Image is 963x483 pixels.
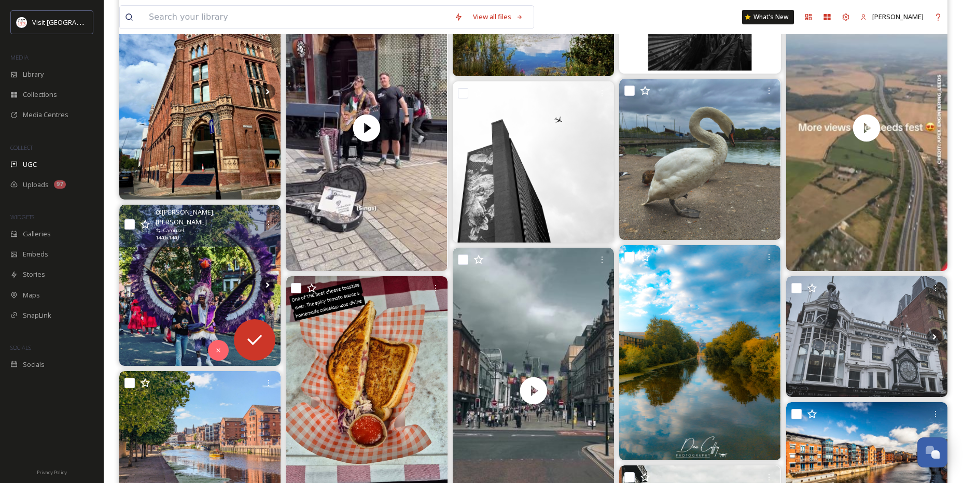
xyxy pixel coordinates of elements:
div: 97 [54,180,66,189]
a: Privacy Policy [37,465,67,478]
img: Leeds West Indian Carnival and Sunshine #carnival #carnivaltime #leedswestindiancarnival #sunnyda... [119,205,281,366]
img: download%20(3).png [17,17,27,27]
span: @ [PERSON_NAME].[PERSON_NAME] [156,207,259,227]
a: [PERSON_NAME] [855,7,929,27]
span: 1440 x 1440 [156,234,179,241]
img: Flying up the River Aire, gliding past Pig Love with Leeds city centre on the horizon 🌿✨ #droneviews [619,245,780,460]
span: Media Centres [23,110,68,120]
span: Library [23,69,44,79]
img: Day 224/365 13 August 2025 ‘Athena Rising’ by nomad.clan at Leeds train station. #shotoniphone Hi... [453,81,614,243]
a: View all files [468,7,528,27]
span: MEDIA [10,53,29,61]
span: Stories [23,269,45,279]
span: Socials [23,360,45,370]
img: Swan at Yeadon Tarn — calm water and golden-hour reflections in Leeds, West Yorkshire. #Swan #Swa... [619,79,780,240]
span: Visit [GEOGRAPHIC_DATA] [32,17,113,27]
span: SOCIALS [10,344,31,351]
a: What's New [742,10,794,24]
span: Galleries [23,229,51,239]
button: Open Chat [917,437,947,467]
span: Privacy Policy [37,469,67,476]
span: Maps [23,290,40,300]
span: UGC [23,160,37,169]
span: WIDGETS [10,213,34,221]
span: Carousel [163,227,184,234]
input: Search your library [144,6,449,29]
span: Embeds [23,249,48,259]
span: SnapLink [23,310,51,320]
span: [PERSON_NAME] [872,12,924,21]
span: Uploads [23,180,49,190]
span: COLLECT [10,144,33,151]
img: Time ball building 呢個Time ball當年每一日都會由Greenwich接受訊號12:55pm就開始升個波 12:58pm升到頂點 1點正跌落黎 咁大家就可以對一對錶 校返... [786,276,947,397]
span: Collections [23,90,57,100]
